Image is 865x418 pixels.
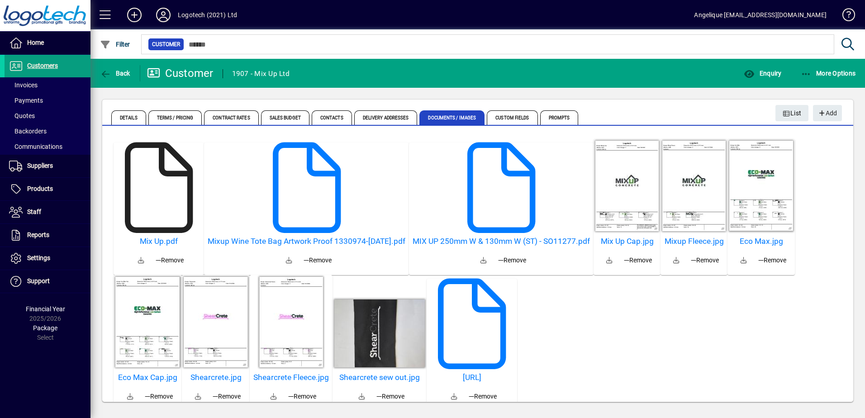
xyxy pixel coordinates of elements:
[354,110,418,125] span: Delivery Addresses
[27,62,58,69] span: Customers
[5,270,90,293] a: Support
[597,237,657,246] h5: Mix Up Cap.jpg
[599,250,620,271] a: Download
[156,256,184,265] span: Remove
[419,110,485,125] span: Documents / Images
[624,256,652,265] span: Remove
[9,143,62,150] span: Communications
[119,386,141,408] a: Download
[148,110,202,125] span: Terms / Pricing
[9,97,43,104] span: Payments
[152,40,180,49] span: Customer
[5,178,90,200] a: Products
[741,65,784,81] button: Enquiry
[288,392,316,401] span: Remove
[152,252,187,268] button: Remove
[117,237,200,246] a: Mix Up.pdf
[813,105,842,121] button: Add
[620,252,656,268] button: Remove
[141,388,176,404] button: Remove
[26,305,65,313] span: Financial Year
[208,237,405,246] a: Mixup Wine Tote Bag Artwork Proof 1330974-[DATE].pdf
[5,155,90,177] a: Suppliers
[5,224,90,247] a: Reports
[731,237,791,246] a: Eco Max.jpg
[312,110,352,125] span: Contacts
[300,252,335,268] button: Remove
[27,208,41,215] span: Staff
[351,386,373,408] a: Download
[798,65,858,81] button: More Options
[261,110,309,125] span: Sales Budget
[100,41,130,48] span: Filter
[27,185,53,192] span: Products
[111,110,146,125] span: Details
[783,106,802,121] span: List
[98,36,133,52] button: Filter
[120,7,149,23] button: Add
[285,388,320,404] button: Remove
[100,70,130,77] span: Back
[430,373,513,382] h5: [URL]
[9,112,35,119] span: Quotes
[5,93,90,108] a: Payments
[178,8,237,22] div: Logotech (2021) Ltd
[9,128,47,135] span: Backorders
[775,105,809,121] button: List
[5,247,90,270] a: Settings
[498,256,526,265] span: Remove
[5,139,90,154] a: Communications
[373,388,408,404] button: Remove
[755,252,790,268] button: Remove
[145,392,173,401] span: Remove
[204,110,258,125] span: Contract Rates
[413,237,590,246] a: MIX UP 250mm W & 130mm W (ST) - SO11277.pdf
[473,250,494,271] a: Download
[27,277,50,285] span: Support
[304,256,332,265] span: Remove
[27,231,49,238] span: Reports
[465,388,500,404] button: Remove
[664,237,724,246] a: Mixup Fleece.jpg
[27,254,50,261] span: Settings
[376,392,404,401] span: Remove
[5,123,90,139] a: Backorders
[758,256,786,265] span: Remove
[836,2,854,31] a: Knowledge Base
[278,250,300,271] a: Download
[27,162,53,169] span: Suppliers
[90,65,140,81] app-page-header-button: Back
[263,386,285,408] a: Download
[691,256,719,265] span: Remove
[694,8,827,22] div: Angelique [EMAIL_ADDRESS][DOMAIN_NAME]
[443,386,465,408] a: Download
[494,252,530,268] button: Remove
[5,201,90,223] a: Staff
[469,392,497,401] span: Remove
[817,106,837,121] span: Add
[187,386,209,408] a: Download
[27,39,44,46] span: Home
[130,250,152,271] a: Download
[336,373,423,382] a: Shearcrete sew out.jpg
[5,77,90,93] a: Invoices
[665,250,687,271] a: Download
[213,392,241,401] span: Remove
[687,252,722,268] button: Remove
[744,70,781,77] span: Enquiry
[98,65,133,81] button: Back
[185,373,246,382] a: Shearcrete.jpg
[733,250,755,271] a: Download
[540,110,579,125] span: Prompts
[209,388,244,404] button: Remove
[147,66,214,81] div: Customer
[149,7,178,23] button: Profile
[117,373,178,382] a: Eco Max Cap.jpg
